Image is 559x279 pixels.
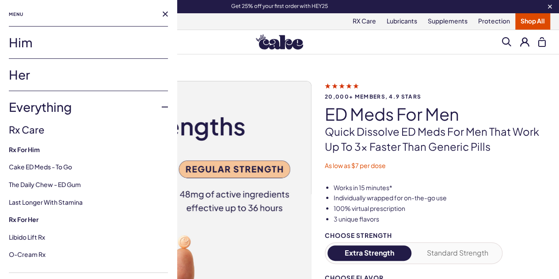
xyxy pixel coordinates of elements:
a: The Daily Chew - ED Gum [9,180,81,188]
li: Individually wrapped for on-the-go use [334,194,546,203]
a: Shop All [515,13,550,30]
li: 100% virtual prescription [334,204,546,213]
p: Quick dissolve ED Meds for men that work up to 3x faster than generic pills [325,124,546,154]
span: Menu [9,9,23,19]
a: Libido Lift Rx [9,233,45,241]
span: 20,000+ members, 4.9 stars [325,94,546,99]
a: Last Longer with Stamina [9,198,83,206]
a: Lubricants [381,13,422,30]
a: 20,000+ members, 4.9 stars [325,82,546,99]
a: Him [9,27,168,58]
a: Protection [473,13,515,30]
li: Works in 15 minutes* [334,183,546,192]
img: Hello Cake [256,34,303,50]
p: As low as $7 per dose [325,161,546,170]
li: 3 unique flavors [334,215,546,224]
button: Standard Strength [415,245,500,261]
a: Rx For Him [9,145,168,154]
a: RX Care [347,13,381,30]
a: Cake ED Meds - To Go [9,163,72,171]
button: Extra Strength [327,245,412,261]
a: Rx For Her [9,215,168,224]
h1: ED Meds for Men [325,105,546,123]
a: Supplements [422,13,473,30]
a: O-Cream Rx [9,250,46,258]
a: Everything [9,91,168,123]
a: Her [9,59,168,91]
div: Choose Strength [325,232,502,239]
h3: Rx Care [9,123,168,137]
